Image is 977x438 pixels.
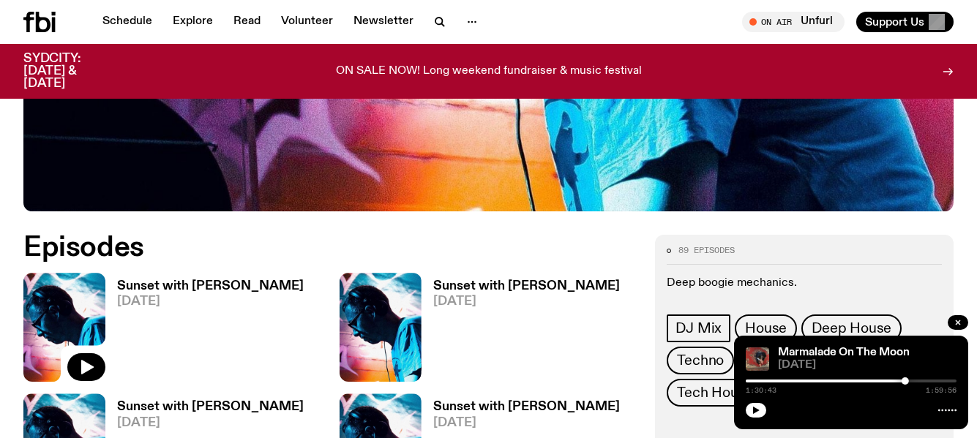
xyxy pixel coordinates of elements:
a: Read [225,12,269,32]
span: Techno [677,352,724,369]
img: Simon Caldwell stands side on, looking downwards. He has headphones on. Behind him is a brightly ... [23,273,105,382]
a: Sunset with [PERSON_NAME][DATE] [422,280,620,382]
span: House [745,320,787,336]
p: ON SALE NOW! Long weekend fundraiser & music festival [336,65,642,78]
a: Volunteer [272,12,342,32]
p: Deep boogie mechanics. [667,276,942,290]
h3: Sunset with [PERSON_NAME] [433,280,620,292]
button: Support Us [856,12,954,32]
h3: Sunset with [PERSON_NAME] [433,401,620,413]
a: House [735,314,797,342]
span: [DATE] [778,360,957,371]
span: 89 episodes [678,246,735,254]
a: Schedule [94,12,161,32]
h3: Sunset with [PERSON_NAME] [117,280,304,292]
a: Tech House [667,379,763,407]
img: Tommy - Persian Rug [746,347,769,371]
a: Deep House [801,314,902,342]
h3: SYDCITY: [DATE] & [DATE] [23,53,117,90]
a: Newsletter [345,12,422,32]
span: Deep House [812,320,891,336]
span: Tech House [677,385,753,401]
h3: Sunset with [PERSON_NAME] [117,401,304,413]
span: [DATE] [117,417,304,429]
a: DJ Mix [667,314,730,342]
span: 1:30:43 [746,387,776,394]
h2: Episodes [23,235,637,261]
span: [DATE] [433,295,620,308]
a: Sunset with [PERSON_NAME][DATE] [105,280,304,382]
span: [DATE] [433,417,620,429]
span: [DATE] [117,295,304,308]
img: Simon Caldwell stands side on, looking downwards. He has headphones on. Behind him is a brightly ... [340,273,422,382]
span: Support Us [865,15,924,29]
span: DJ Mix [675,320,722,336]
a: Explore [164,12,222,32]
a: Marmalade On The Moon [778,347,910,358]
button: On AirUnfurl [742,12,845,32]
span: 1:59:56 [926,387,957,394]
a: Techno [667,347,734,374]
